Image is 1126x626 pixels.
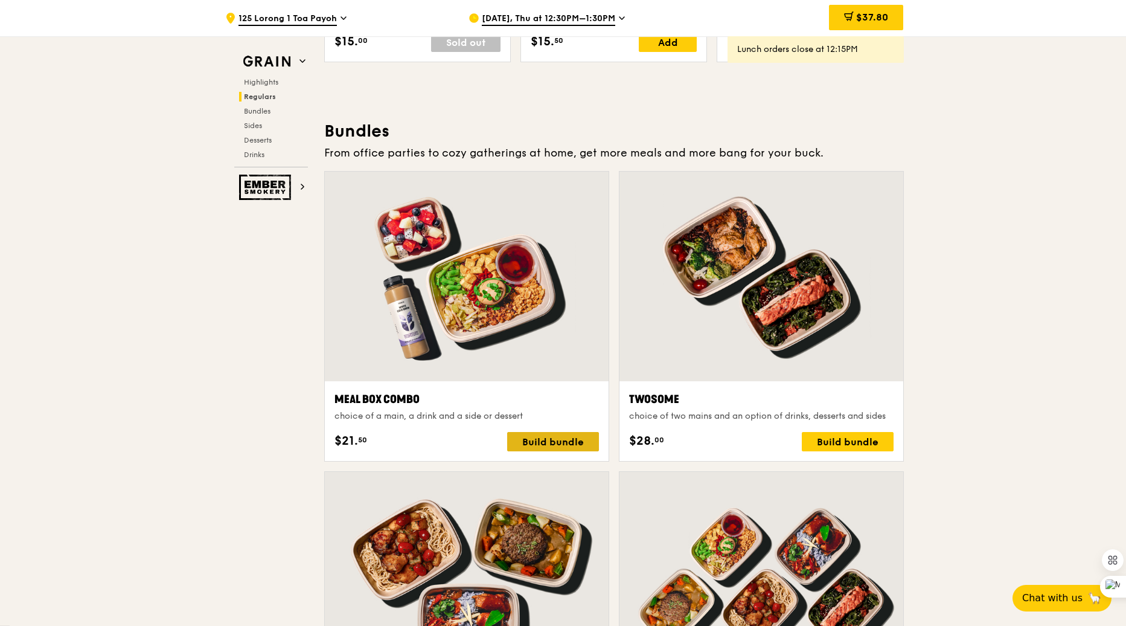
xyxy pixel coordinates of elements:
div: Domain: [DOMAIN_NAME] [31,31,133,41]
span: Sides [244,121,262,130]
div: Sold out [431,33,501,52]
img: tab_domain_overview_orange.svg [33,70,42,80]
div: From office parties to cozy gatherings at home, get more meals and more bang for your buck. [324,144,904,161]
img: tab_keywords_by_traffic_grey.svg [120,70,130,80]
div: Keywords by Traffic [133,71,203,79]
div: Build bundle [507,432,599,451]
h3: Bundles [324,120,904,142]
div: choice of two mains and an option of drinks, desserts and sides [629,410,894,422]
button: Chat with us🦙 [1012,585,1112,611]
span: Drinks [244,150,264,159]
img: Ember Smokery web logo [239,175,295,200]
span: Desserts [244,136,272,144]
span: $21. [334,432,358,450]
span: 🦙 [1087,591,1102,605]
span: 50 [554,36,563,45]
div: Lunch orders close at 12:15PM [737,44,894,56]
span: Bundles [244,107,270,115]
span: $15. [334,33,358,51]
span: $15. [531,33,554,51]
img: website_grey.svg [19,31,29,41]
div: choice of a main, a drink and a side or dessert [334,410,599,422]
div: Meal Box Combo [334,391,599,408]
img: logo_orange.svg [19,19,29,29]
div: v 4.0.25 [34,19,59,29]
div: Twosome [629,391,894,408]
span: 00 [654,435,664,445]
span: 00 [358,36,368,45]
span: 50 [358,435,367,445]
span: Chat with us [1022,591,1083,605]
div: Add [639,33,697,52]
span: [DATE], Thu at 12:30PM–1:30PM [482,13,615,26]
div: Domain Overview [46,71,108,79]
span: Highlights [244,78,278,86]
img: Grain web logo [239,51,295,73]
span: $28. [629,432,654,450]
span: $37.80 [856,11,888,23]
span: 125 Lorong 1 Toa Payoh [238,13,337,26]
div: Build bundle [802,432,894,451]
span: Regulars [244,92,276,101]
